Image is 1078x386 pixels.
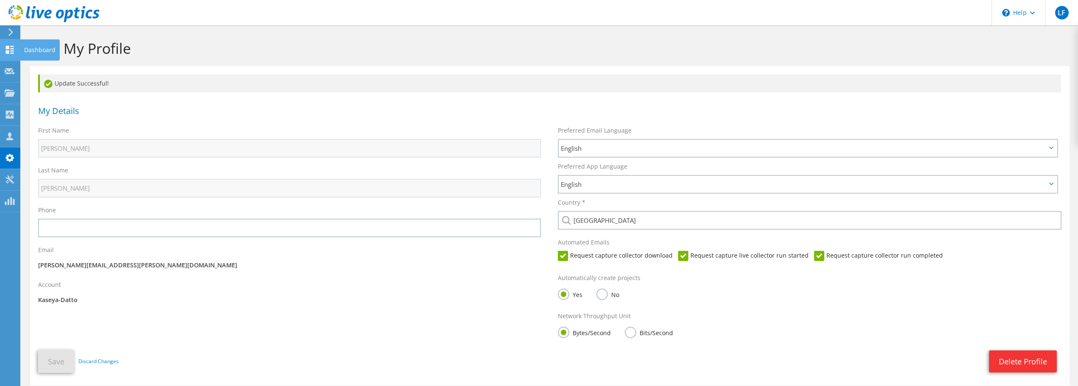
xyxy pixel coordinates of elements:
[596,289,619,299] label: No
[561,143,1046,153] span: English
[558,198,585,207] label: Country *
[38,280,61,289] label: Account
[989,350,1057,372] a: Delete Profile
[34,39,1061,57] h1: Edit My Profile
[38,261,541,270] p: [PERSON_NAME][EMAIL_ADDRESS][PERSON_NAME][DOMAIN_NAME]
[78,357,119,366] a: Discard Changes
[20,39,60,61] div: Dashboard
[558,274,640,282] label: Automatically create projects
[558,289,582,299] label: Yes
[38,75,1061,92] div: Update Successful!
[38,107,1057,115] h1: My Details
[558,327,611,337] label: Bytes/Second
[38,350,74,373] button: Save
[625,327,673,337] label: Bits/Second
[38,126,69,135] label: First Name
[561,179,1046,189] span: English
[38,246,54,254] label: Email
[558,162,627,171] label: Preferred App Language
[678,251,809,261] label: Request capture live collector run started
[558,251,673,261] label: Request capture collector download
[1002,9,1010,17] svg: \n
[38,295,541,305] p: Kaseya-Datto
[558,238,610,247] label: Automated Emails
[38,166,68,175] label: Last Name
[814,251,943,261] label: Request capture collector run completed
[558,126,632,135] label: Preferred Email Language
[1055,6,1069,19] span: LF
[558,312,631,320] label: Network Throughput Unit
[38,206,56,214] label: Phone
